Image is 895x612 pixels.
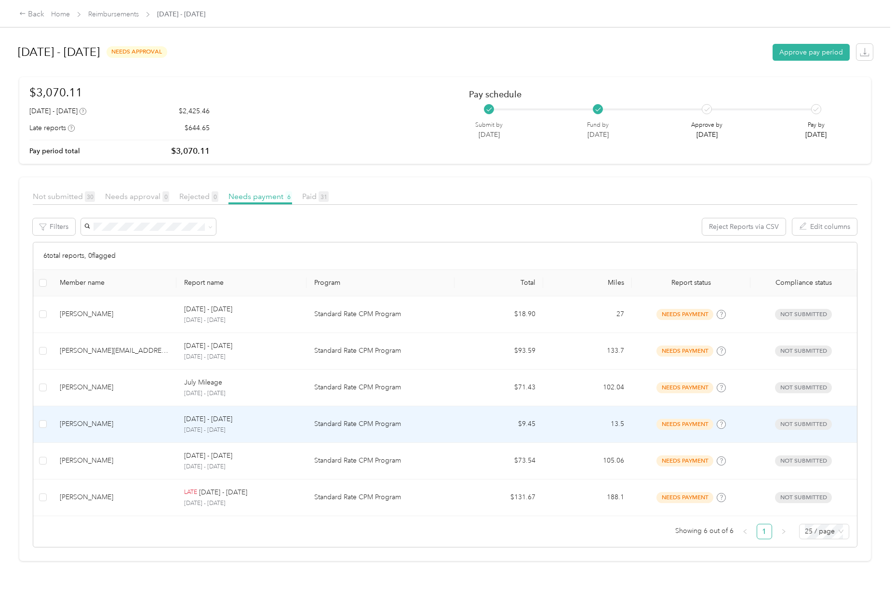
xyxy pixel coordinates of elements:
a: Home [51,10,70,18]
span: [DATE] - [DATE] [157,9,205,19]
p: Standard Rate CPM Program [314,455,447,466]
span: 0 [212,191,218,202]
a: 1 [757,524,772,539]
p: [DATE] - [DATE] [199,487,247,498]
p: [DATE] [587,130,609,140]
td: 13.5 [543,406,632,443]
td: $93.59 [454,333,543,370]
div: [PERSON_NAME] [60,382,169,393]
td: $71.43 [454,370,543,406]
td: $73.54 [454,443,543,479]
p: $3,070.11 [171,145,210,157]
button: Filters [33,218,75,235]
button: left [737,524,753,539]
p: LATE [184,488,197,497]
div: Late reports [29,123,75,133]
th: Member name [52,270,176,296]
li: Next Page [776,524,791,539]
span: Not submitted [775,346,832,357]
button: Reject Reports via CSV [702,218,786,235]
span: 6 [285,191,292,202]
div: Miles [551,279,624,287]
span: needs payment [656,309,713,320]
p: [DATE] - [DATE] [184,426,299,435]
p: [DATE] - [DATE] [184,316,299,325]
td: Standard Rate CPM Program [307,406,454,443]
div: [PERSON_NAME] [60,309,169,319]
div: [DATE] - [DATE] [29,106,86,116]
h1: $3,070.11 [29,84,210,101]
p: [DATE] [805,130,827,140]
p: [DATE] [691,130,722,140]
span: Not submitted [775,309,832,320]
td: $131.67 [454,479,543,516]
p: [DATE] - [DATE] [184,341,232,351]
td: $18.90 [454,296,543,333]
p: Approve by [691,121,722,130]
td: Standard Rate CPM Program [307,443,454,479]
span: 31 [319,191,329,202]
span: Not submitted [33,192,95,201]
span: needs payment [656,419,713,430]
span: Not submitted [775,455,832,466]
th: Report name [176,270,307,296]
span: needs approval [107,46,167,57]
p: Pay by [805,121,827,130]
td: 133.7 [543,333,632,370]
span: Needs payment [228,192,292,201]
iframe: Everlance-gr Chat Button Frame [841,558,895,612]
p: [DATE] - [DATE] [184,304,232,315]
span: Needs approval [105,192,169,201]
h1: [DATE] - [DATE] [18,40,100,64]
span: needs payment [656,346,713,357]
span: 0 [162,191,169,202]
div: [PERSON_NAME] [60,455,169,466]
div: [PERSON_NAME] [60,419,169,429]
div: Total [462,279,535,287]
p: [DATE] [475,130,503,140]
p: $2,425.46 [179,106,210,116]
td: 188.1 [543,479,632,516]
button: Approve pay period [773,44,850,61]
p: Standard Rate CPM Program [314,492,447,503]
button: Edit columns [792,218,857,235]
li: Previous Page [737,524,753,539]
div: [PERSON_NAME] [60,492,169,503]
th: Program [307,270,454,296]
td: 102.04 [543,370,632,406]
button: right [776,524,791,539]
span: 30 [85,191,95,202]
span: needs payment [656,455,713,466]
p: [DATE] - [DATE] [184,353,299,361]
a: Reimbursements [88,10,139,18]
p: July Mileage [184,377,222,388]
td: Standard Rate CPM Program [307,296,454,333]
p: Standard Rate CPM Program [314,346,447,356]
p: [DATE] - [DATE] [184,451,232,461]
td: 105.06 [543,443,632,479]
p: Submit by [475,121,503,130]
span: Compliance status [758,279,849,287]
span: Not submitted [775,492,832,503]
li: 1 [757,524,772,539]
span: Not submitted [775,419,832,430]
span: Report status [640,279,743,287]
td: 27 [543,296,632,333]
td: $9.45 [454,406,543,443]
td: Standard Rate CPM Program [307,333,454,370]
span: left [742,529,748,534]
div: [PERSON_NAME][EMAIL_ADDRESS][DOMAIN_NAME] [60,346,169,356]
td: Standard Rate CPM Program [307,479,454,516]
span: right [781,529,787,534]
p: [DATE] - [DATE] [184,463,299,471]
td: Standard Rate CPM Program [307,370,454,406]
p: $644.65 [185,123,210,133]
p: Standard Rate CPM Program [314,419,447,429]
div: Back [19,9,44,20]
span: Showing 6 out of 6 [675,524,734,538]
span: 25 / page [805,524,843,539]
p: Standard Rate CPM Program [314,382,447,393]
p: Fund by [587,121,609,130]
p: [DATE] - [DATE] [184,389,299,398]
p: Pay period total [29,146,80,156]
